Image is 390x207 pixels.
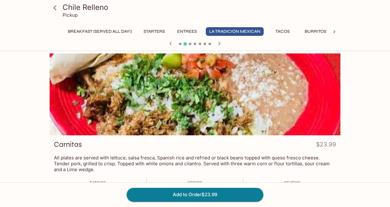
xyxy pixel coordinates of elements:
[269,27,296,36] button: Tacos
[284,180,300,185] span: Reviews
[316,140,336,152] h4: $23.99
[173,27,201,36] button: Entrees
[301,27,330,36] button: Burritos
[90,180,106,185] span: Ratings
[50,53,340,135] div: Carnitas
[54,140,82,149] h3: Carnitas
[206,27,264,36] button: La Tradicion Mexican
[140,27,168,36] button: Starters
[63,2,338,12] h3: Chile Relleno
[64,27,135,36] button: Breakfast (Served ALL DAY!)
[187,180,202,185] span: Orders
[127,188,263,201] button: Add to Order$23.99
[54,155,336,172] p: All plates are served with lettuce, salsa fresca, Spanish rice and refried or black beans topped ...
[63,12,78,18] p: Pickup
